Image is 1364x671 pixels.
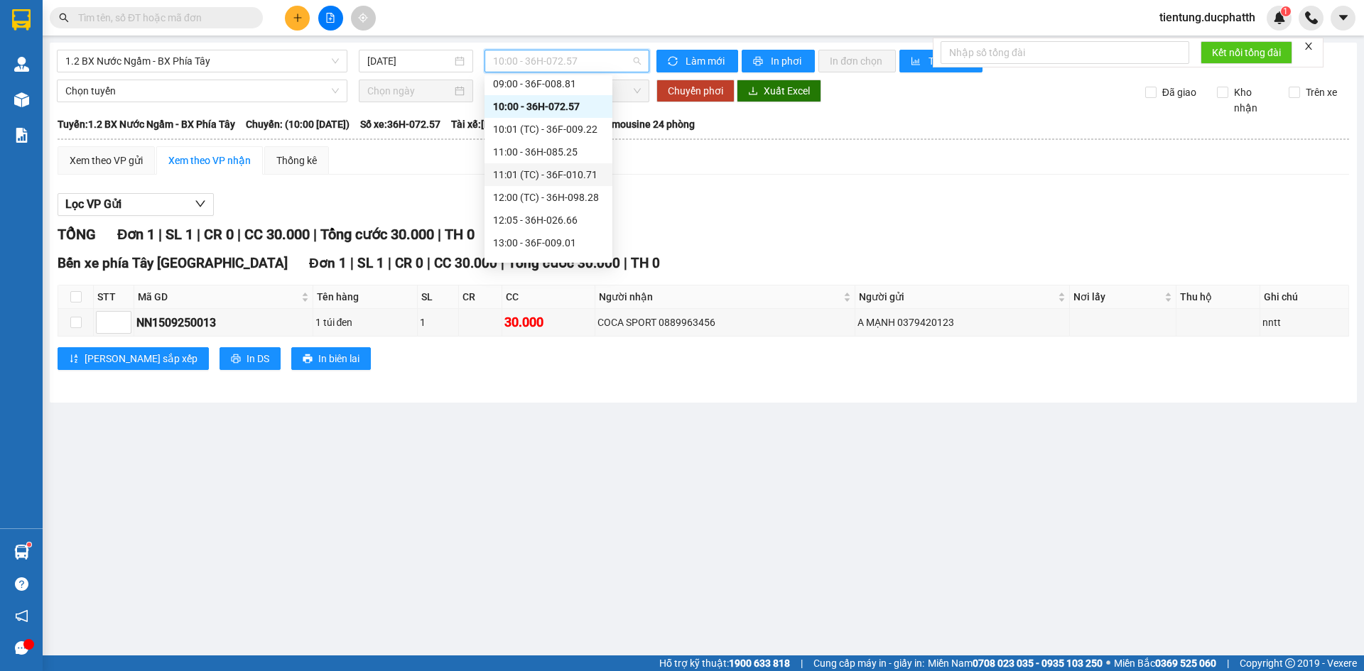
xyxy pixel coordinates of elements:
[12,9,31,31] img: logo-vxr
[237,226,241,243] span: |
[771,53,803,69] span: In phơi
[69,354,79,365] span: sort-ascending
[434,255,497,271] span: CC 30.000
[14,128,29,143] img: solution-icon
[973,658,1103,669] strong: 0708 023 035 - 0935 103 250
[1304,41,1314,51] span: close
[85,351,197,366] span: [PERSON_NAME] sắp xếp
[136,314,310,332] div: NN1509250013
[367,53,452,69] input: 15/09/2025
[303,354,313,365] span: printer
[195,198,206,209] span: down
[65,195,121,213] span: Lọc VP Gửi
[395,255,423,271] span: CR 0
[360,116,440,132] span: Số xe: 36H-072.57
[197,226,200,243] span: |
[15,577,28,591] span: question-circle
[318,6,343,31] button: file-add
[1227,655,1229,671] span: |
[320,226,434,243] span: Tổng cước 30.000
[857,315,1067,330] div: A MẠNH 0379420123
[748,86,758,97] span: download
[14,57,29,72] img: warehouse-icon
[14,92,29,107] img: warehouse-icon
[1331,6,1355,31] button: caret-down
[1285,658,1295,668] span: copyright
[117,226,155,243] span: Đơn 1
[568,116,695,132] span: Loại xe: Limousine 24 phòng
[493,76,604,92] div: 09:00 - 36F-008.81
[168,153,251,168] div: Xem theo VP nhận
[597,315,852,330] div: COCA SPORT 0889963456
[70,153,143,168] div: Xem theo VP gửi
[291,347,371,370] button: printerIn biên lai
[358,13,368,23] span: aim
[911,56,923,67] span: bar-chart
[325,13,335,23] span: file-add
[1176,285,1260,309] th: Thu hộ
[656,80,735,102] button: Chuyển phơi
[1114,655,1216,671] span: Miền Bắc
[15,641,28,655] span: message
[753,56,765,67] span: printer
[1148,9,1267,26] span: tientung.ducphatth
[134,309,313,337] td: NN1509250013
[166,226,193,243] span: SL 1
[293,13,303,23] span: plus
[801,655,803,671] span: |
[659,655,790,671] span: Hỗ trợ kỹ thuật:
[244,226,310,243] span: CC 30.000
[859,289,1055,305] span: Người gửi
[309,255,347,271] span: Đơn 1
[445,226,475,243] span: TH 0
[459,285,502,309] th: CR
[15,609,28,623] span: notification
[58,193,214,216] button: Lọc VP Gửi
[388,255,391,271] span: |
[493,99,604,114] div: 10:00 - 36H-072.57
[315,315,416,330] div: 1 túi đen
[1262,315,1346,330] div: nntt
[27,542,31,547] sup: 1
[1201,41,1292,64] button: Kết nối tổng đài
[14,545,29,560] img: warehouse-icon
[58,347,209,370] button: sort-ascending[PERSON_NAME] sắp xếp
[204,226,234,243] span: CR 0
[451,116,557,132] span: Tài xế: [PERSON_NAME]
[313,285,418,309] th: Tên hàng
[1157,84,1202,100] span: Đã giao
[501,255,504,271] span: |
[59,13,69,23] span: search
[313,226,317,243] span: |
[420,315,455,330] div: 1
[493,167,604,182] div: 11:01 (TC) - 36F-010.71
[65,80,339,102] span: Chọn tuyến
[58,255,288,271] span: Bến xe phía Tây [GEOGRAPHIC_DATA]
[599,289,840,305] span: Người nhận
[247,351,269,366] span: In DS
[686,53,727,69] span: Làm mới
[427,255,431,271] span: |
[138,289,298,305] span: Mã GD
[231,354,241,365] span: printer
[1273,11,1286,24] img: icon-new-feature
[742,50,815,72] button: printerIn phơi
[1283,6,1288,16] span: 1
[78,10,246,26] input: Tìm tên, số ĐT hoặc mã đơn
[285,6,310,31] button: plus
[631,255,660,271] span: TH 0
[493,121,604,137] div: 10:01 (TC) - 36F-009.22
[318,351,359,366] span: In biên lai
[668,56,680,67] span: sync
[1300,84,1343,100] span: Trên xe
[220,347,281,370] button: printerIn DS
[493,190,604,205] div: 12:00 (TC) - 36H-098.28
[504,312,592,332] div: 30.000
[813,655,924,671] span: Cung cấp máy in - giấy in:
[58,119,235,130] b: Tuyến: 1.2 BX Nước Ngầm - BX Phía Tây
[1281,6,1291,16] sup: 1
[493,144,604,160] div: 11:00 - 36H-085.25
[276,153,317,168] div: Thống kê
[899,50,983,72] button: bar-chartThống kê
[737,80,821,102] button: downloadXuất Excel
